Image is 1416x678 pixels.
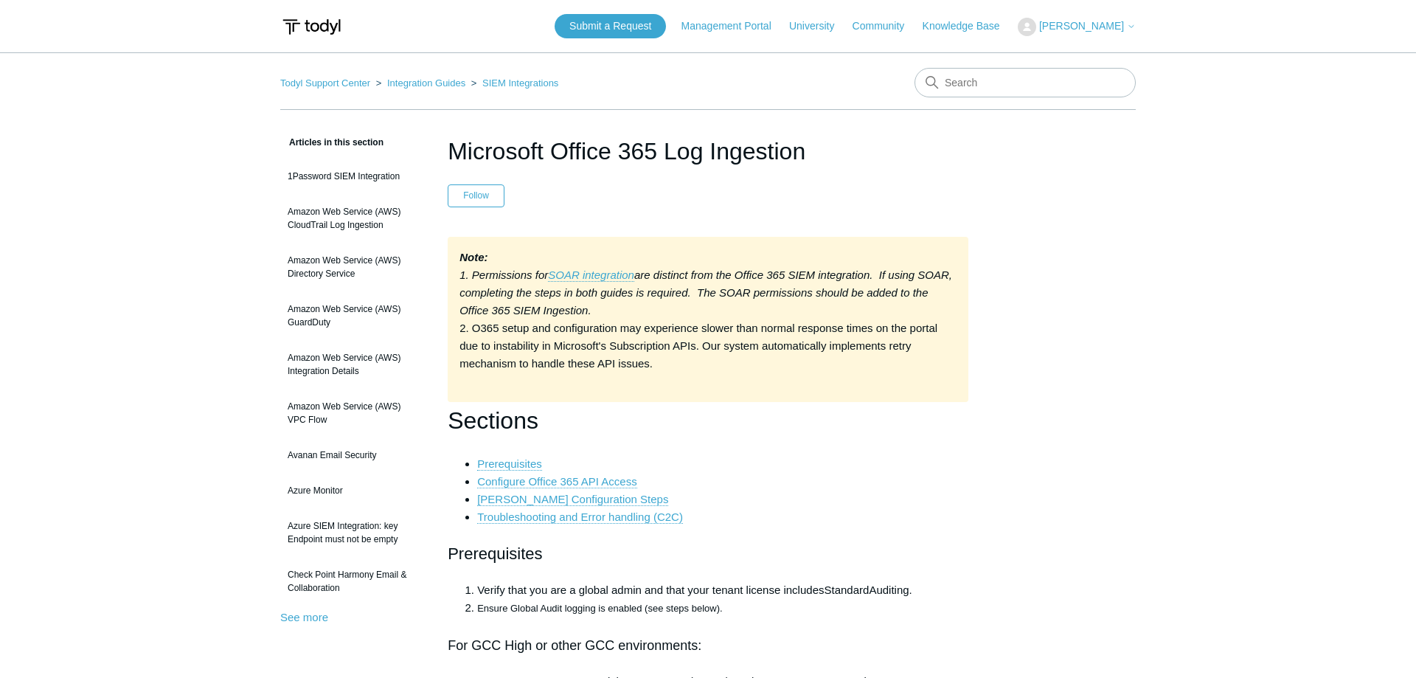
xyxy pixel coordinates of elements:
[477,475,637,488] a: Configure Office 365 API Access
[477,457,542,471] a: Prerequisites
[548,269,634,282] a: SOAR integration
[280,441,426,469] a: Avanan Email Security
[280,344,426,385] a: Amazon Web Service (AWS) Integration Details
[280,198,426,239] a: Amazon Web Service (AWS) CloudTrail Log Ingestion
[914,68,1136,97] input: Search
[280,512,426,553] a: Azure SIEM Integration: key Endpoint must not be empty
[459,269,952,316] em: are distinct from the Office 365 SIEM integration. If using SOAR, completing the steps in both gu...
[280,246,426,288] a: Amazon Web Service (AWS) Directory Service
[869,584,909,596] span: Auditing
[482,77,558,89] a: SIEM Integrations
[477,603,722,614] span: Ensure Global Audit logging is enabled (see steps below).
[477,511,683,524] a: Troubleshooting and Error handling (C2C)
[477,493,668,506] a: [PERSON_NAME] Configuration Steps
[548,269,634,281] em: SOAR integration
[923,18,1015,34] a: Knowledge Base
[280,392,426,434] a: Amazon Web Service (AWS) VPC Flow
[448,402,968,440] h1: Sections
[824,584,869,596] span: Standard
[448,184,504,207] button: Follow Article
[1018,18,1136,36] button: [PERSON_NAME]
[459,251,487,263] strong: Note:
[280,137,383,148] span: Articles in this section
[280,77,370,89] a: Todyl Support Center
[853,18,920,34] a: Community
[280,611,328,623] a: See more
[448,541,968,567] h2: Prerequisites
[280,561,426,602] a: Check Point Harmony Email & Collaboration
[477,584,824,596] span: Verify that you are a global admin and that your tenant license includes
[681,18,786,34] a: Management Portal
[468,77,559,89] li: SIEM Integrations
[387,77,465,89] a: Integration Guides
[373,77,468,89] li: Integration Guides
[448,237,968,402] div: 2. O365 setup and configuration may experience slower than normal response times on the portal du...
[280,77,373,89] li: Todyl Support Center
[280,295,426,336] a: Amazon Web Service (AWS) GuardDuty
[280,13,343,41] img: Todyl Support Center Help Center home page
[909,584,912,596] span: .
[789,18,849,34] a: University
[448,134,968,169] h1: Microsoft Office 365 Log Ingestion
[280,162,426,190] a: 1Password SIEM Integration
[448,638,701,653] span: For GCC High or other GCC environments:
[1039,20,1124,32] span: [PERSON_NAME]
[555,14,666,38] a: Submit a Request
[459,269,548,281] em: 1. Permissions for
[280,477,426,505] a: Azure Monitor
